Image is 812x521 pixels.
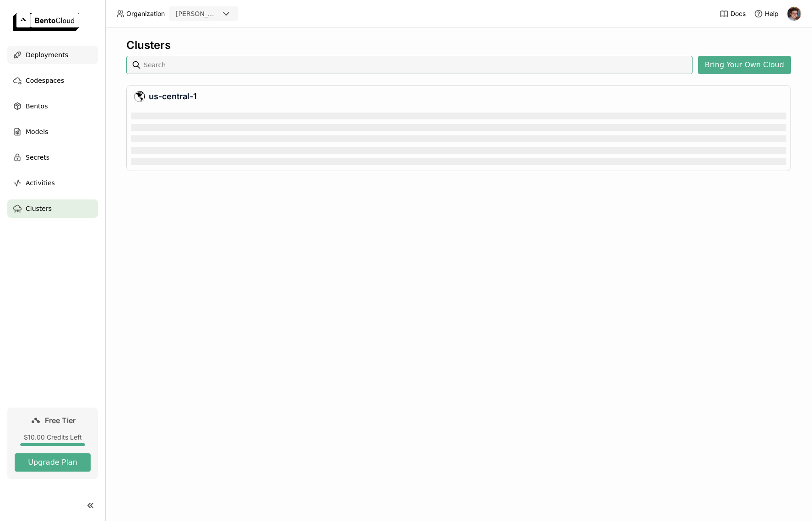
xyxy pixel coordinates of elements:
div: Help [754,9,779,18]
a: Bentos [7,97,98,115]
div: us-central-1 [134,91,783,102]
button: Upgrade Plan [15,453,91,472]
a: Deployments [7,46,98,64]
div: [PERSON_NAME] [176,9,219,18]
a: Docs [720,9,746,18]
img: logo [13,13,79,31]
span: Bentos [26,101,48,112]
span: Secrets [26,152,49,163]
a: Clusters [7,199,98,218]
a: Codespaces [7,71,98,90]
span: Models [26,126,48,137]
div: $10.00 Credits Left [15,433,91,441]
a: Free Tier$10.00 Credits LeftUpgrade Plan [7,408,98,479]
a: Activities [7,174,98,192]
input: Selected bruno. [220,10,221,19]
div: Clusters [126,38,791,52]
a: Secrets [7,148,98,167]
span: Codespaces [26,75,64,86]
button: Bring Your Own Cloud [698,56,791,74]
span: Clusters [26,203,52,214]
span: Free Tier [45,416,76,425]
span: Activities [26,177,55,188]
img: Bruno Nunes [787,7,801,21]
a: Models [7,123,98,141]
span: Deployments [26,49,68,60]
span: Docs [731,10,746,18]
input: Search [143,58,689,72]
span: Help [765,10,779,18]
span: Organization [126,10,165,18]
